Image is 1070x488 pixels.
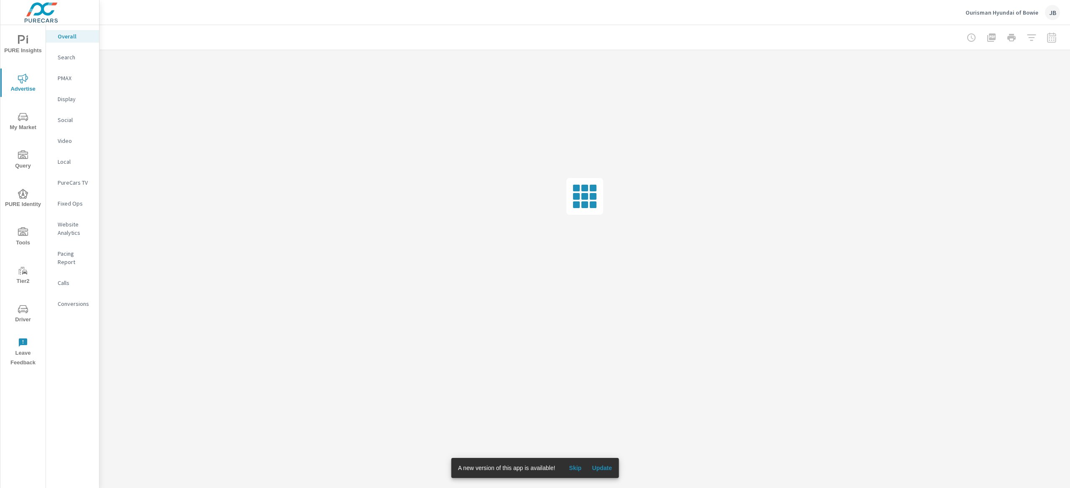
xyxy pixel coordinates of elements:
div: Fixed Ops [46,197,99,210]
div: PureCars TV [46,176,99,189]
span: Update [592,464,612,472]
span: Query [3,150,43,171]
button: Skip [562,461,588,475]
p: Website Analytics [58,220,92,237]
span: Tools [3,227,43,248]
p: Social [58,116,92,124]
span: Driver [3,304,43,325]
div: Display [46,93,99,105]
div: Calls [46,277,99,289]
span: Tier2 [3,266,43,286]
span: Skip [565,464,585,472]
p: Fixed Ops [58,199,92,208]
div: Social [46,114,99,126]
span: My Market [3,112,43,132]
p: Overall [58,32,92,41]
div: Video [46,135,99,147]
div: PMAX [46,72,99,84]
span: A new version of this app is available! [458,465,555,471]
div: Conversions [46,297,99,310]
div: Pacing Report [46,247,99,268]
div: Website Analytics [46,218,99,239]
p: Calls [58,279,92,287]
div: Overall [46,30,99,43]
p: Display [58,95,92,103]
p: Pacing Report [58,249,92,266]
p: Video [58,137,92,145]
p: Ourisman Hyundai of Bowie [966,9,1038,16]
span: PURE Identity [3,189,43,209]
span: Advertise [3,74,43,94]
p: Local [58,158,92,166]
div: Local [46,155,99,168]
div: JB [1045,5,1060,20]
p: Search [58,53,92,61]
p: PureCars TV [58,178,92,187]
span: Leave Feedback [3,338,43,368]
div: Search [46,51,99,64]
button: Update [588,461,615,475]
div: nav menu [0,25,46,371]
span: PURE Insights [3,35,43,56]
p: Conversions [58,300,92,308]
p: PMAX [58,74,92,82]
